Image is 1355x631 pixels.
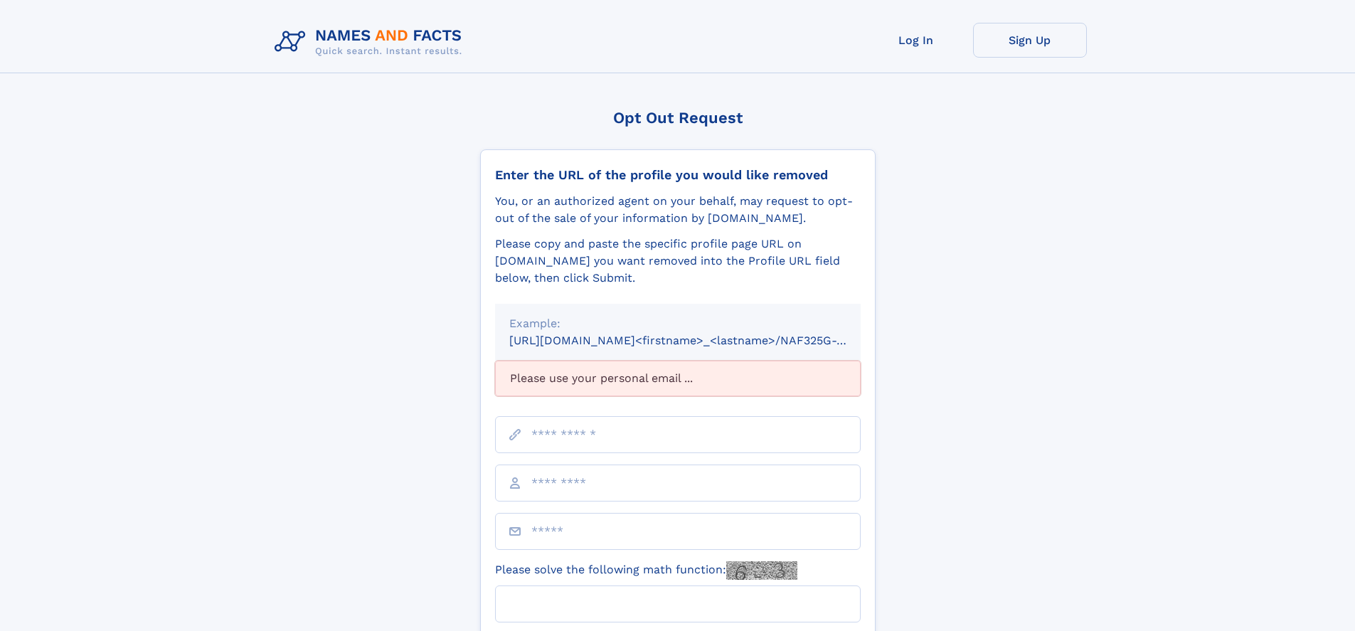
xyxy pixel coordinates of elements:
small: [URL][DOMAIN_NAME]<firstname>_<lastname>/NAF325G-xxxxxxxx [509,334,888,347]
a: Log In [859,23,973,58]
img: Logo Names and Facts [269,23,474,61]
div: Enter the URL of the profile you would like removed [495,167,861,183]
label: Please solve the following math function: [495,561,797,580]
div: Example: [509,315,846,332]
div: Please copy and paste the specific profile page URL on [DOMAIN_NAME] you want removed into the Pr... [495,235,861,287]
div: You, or an authorized agent on your behalf, may request to opt-out of the sale of your informatio... [495,193,861,227]
a: Sign Up [973,23,1087,58]
div: Please use your personal email ... [495,361,861,396]
div: Opt Out Request [480,109,876,127]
